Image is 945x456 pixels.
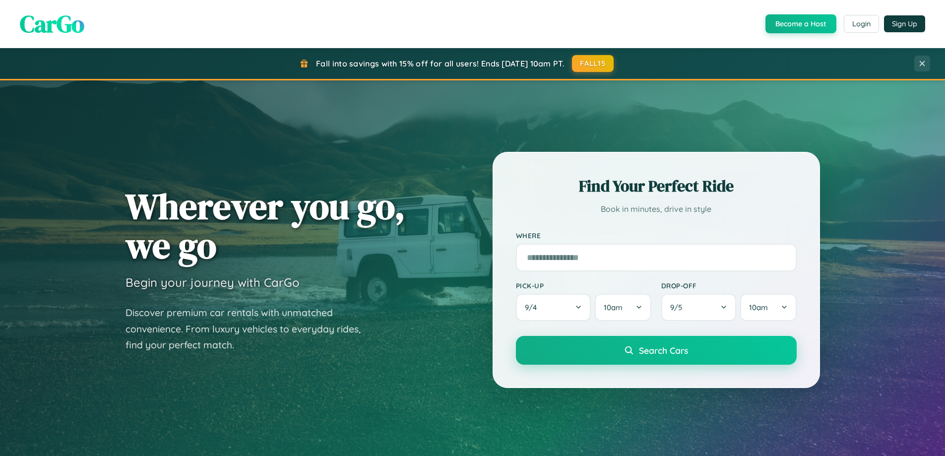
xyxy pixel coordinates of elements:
[126,305,374,353] p: Discover premium car rentals with unmatched convenience. From luxury vehicles to everyday rides, ...
[572,55,614,72] button: FALL15
[844,15,879,33] button: Login
[661,294,737,321] button: 9/5
[516,281,651,290] label: Pick-up
[516,202,797,216] p: Book in minutes, drive in style
[20,7,84,40] span: CarGo
[525,303,542,312] span: 9 / 4
[740,294,796,321] button: 10am
[670,303,687,312] span: 9 / 5
[604,303,623,312] span: 10am
[126,187,405,265] h1: Wherever you go, we go
[516,294,591,321] button: 9/4
[765,14,836,33] button: Become a Host
[516,231,797,240] label: Where
[126,275,300,290] h3: Begin your journey with CarGo
[516,175,797,197] h2: Find Your Perfect Ride
[316,59,565,68] span: Fall into savings with 15% off for all users! Ends [DATE] 10am PT.
[639,345,688,356] span: Search Cars
[884,15,925,32] button: Sign Up
[516,336,797,365] button: Search Cars
[749,303,768,312] span: 10am
[595,294,651,321] button: 10am
[661,281,797,290] label: Drop-off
